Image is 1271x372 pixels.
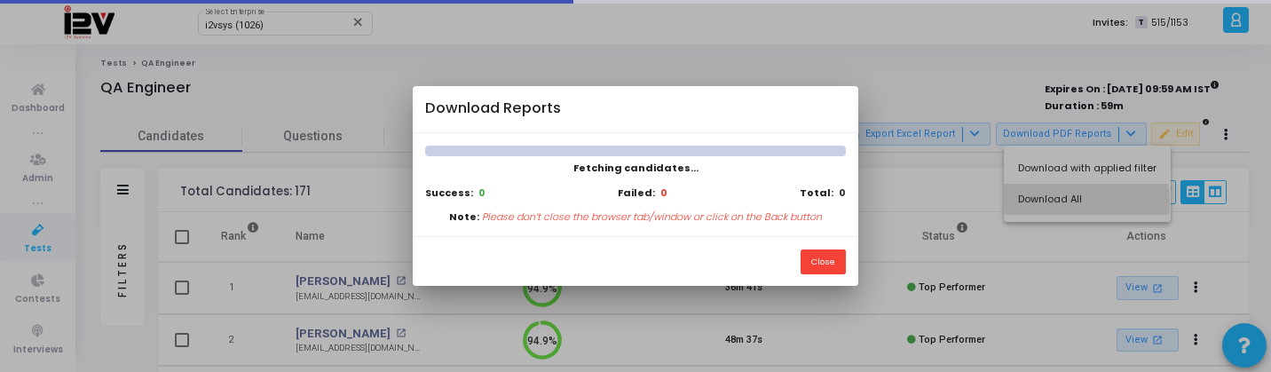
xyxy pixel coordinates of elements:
[482,210,822,225] p: Please don’t close the browser tab/window or click on the Back button
[449,210,479,225] b: Note:
[425,186,473,200] b: Success:
[839,186,846,200] b: 0
[660,186,667,201] b: 0
[800,186,833,200] b: Total:
[573,161,699,175] span: Fetching candidates...
[425,98,561,120] h4: Download Reports
[801,249,846,273] button: Close
[478,186,486,200] b: 0
[618,186,655,201] b: Failed:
